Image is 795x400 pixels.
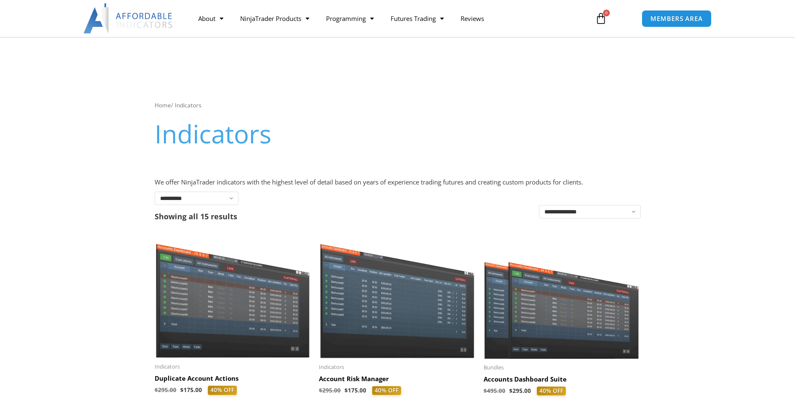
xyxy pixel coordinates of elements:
a: Programming [318,9,382,28]
img: Account Risk Manager [319,234,475,358]
span: Indicators [155,363,311,370]
p: Showing all 15 results [155,213,237,220]
bdi: 295.00 [155,386,176,394]
span: $ [319,387,322,394]
a: Futures Trading [382,9,452,28]
img: Duplicate Account Actions [155,234,311,358]
span: 40% OFF [208,386,237,395]
span: $ [344,387,348,394]
h1: Indicators [155,116,641,151]
span: 40% OFF [537,387,566,396]
nav: Breadcrumb [155,100,641,111]
span: Bundles [484,364,640,371]
span: Indicators [319,364,475,371]
a: Accounts Dashboard Suite [484,375,640,387]
a: 0 [583,6,619,31]
span: $ [155,386,158,394]
span: 0 [603,10,610,16]
h2: Account Risk Manager [319,375,475,383]
a: NinjaTrader Products [232,9,318,28]
bdi: 495.00 [484,387,505,395]
a: Home [155,101,171,109]
span: $ [484,387,487,395]
span: $ [180,386,184,394]
a: MEMBERS AREA [642,10,712,27]
img: Accounts Dashboard Suite [484,234,640,358]
bdi: 295.00 [509,387,531,395]
span: MEMBERS AREA [650,16,703,22]
span: $ [509,387,513,395]
a: Reviews [452,9,492,28]
h2: Accounts Dashboard Suite [484,375,640,384]
p: We offer NinjaTrader indicators with the highest level of detail based on years of experience tra... [155,177,641,188]
h2: Duplicate Account Actions [155,374,311,383]
img: LogoAI | Affordable Indicators – NinjaTrader [83,3,174,34]
a: Duplicate Account Actions [155,374,311,386]
nav: Menu [190,9,585,28]
bdi: 175.00 [344,387,366,394]
a: About [190,9,232,28]
bdi: 175.00 [180,386,202,394]
a: Account Risk Manager [319,375,475,386]
span: 40% OFF [372,386,401,395]
select: Shop order [539,205,641,218]
bdi: 295.00 [319,387,341,394]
